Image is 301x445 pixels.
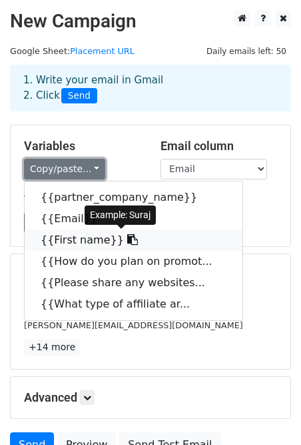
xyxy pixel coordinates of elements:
[85,205,156,225] div: Example: Suraj
[24,139,141,153] h5: Variables
[24,320,243,330] small: [PERSON_NAME][EMAIL_ADDRESS][DOMAIN_NAME]
[24,390,277,405] h5: Advanced
[25,187,242,208] a: {{partner_company_name}}
[70,46,135,56] a: Placement URL
[61,88,97,104] span: Send
[25,230,242,251] a: {{First name}}
[202,46,291,56] a: Daily emails left: 50
[13,73,288,103] div: 1. Write your email in Gmail 2. Click
[25,272,242,294] a: {{Please share any websites...
[202,44,291,59] span: Daily emails left: 50
[24,159,105,179] a: Copy/paste...
[25,251,242,272] a: {{How do you plan on promot...
[10,10,291,33] h2: New Campaign
[160,139,277,153] h5: Email column
[24,339,80,356] a: +14 more
[25,208,242,230] a: {{Email}}
[10,46,135,56] small: Google Sheet:
[25,294,242,315] a: {{What type of affiliate ar...
[234,381,301,445] iframe: Chat Widget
